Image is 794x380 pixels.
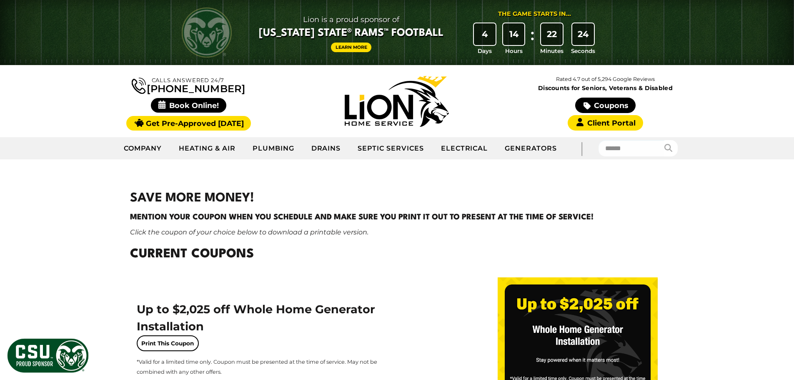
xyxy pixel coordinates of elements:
[498,10,571,19] div: The Game Starts in...
[182,8,232,58] img: CSU Rams logo
[130,245,664,264] h2: Current Coupons
[496,138,565,159] a: Generators
[244,138,303,159] a: Plumbing
[540,47,564,55] span: Minutes
[503,85,708,91] span: Discounts for Seniors, Veterans & Disabled
[345,76,449,127] img: Lion Home Service
[575,98,635,113] a: Coupons
[126,116,251,131] a: Get Pre-Approved [DATE]
[130,192,254,204] strong: SAVE MORE MONEY!
[259,26,443,40] span: [US_STATE] State® Rams™ Football
[478,47,492,55] span: Days
[571,47,595,55] span: Seconds
[137,359,377,375] span: *Valid for a limited time only. Coupon must be presented at the time of service. May not be combi...
[130,228,368,236] em: Click the coupon of your choice below to download a printable version.
[505,47,523,55] span: Hours
[130,211,664,223] h4: Mention your coupon when you schedule and make sure you print it out to present at the time of se...
[565,137,599,159] div: |
[503,23,525,45] div: 14
[137,302,375,333] span: Up to $2,025 off Whole Home Generator Installation
[303,138,350,159] a: Drains
[568,115,643,131] a: Client Portal
[115,138,171,159] a: Company
[170,138,244,159] a: Heating & Air
[572,23,594,45] div: 24
[331,43,372,52] a: Learn More
[501,75,709,84] p: Rated 4.7 out of 5,294 Google Reviews
[528,23,536,55] div: :
[6,337,90,374] img: CSU Sponsor Badge
[137,335,199,351] a: Print This Coupon
[132,76,245,94] a: [PHONE_NUMBER]
[541,23,563,45] div: 22
[349,138,432,159] a: Septic Services
[474,23,496,45] div: 4
[433,138,497,159] a: Electrical
[259,13,443,26] span: Lion is a proud sponsor of
[151,98,226,113] span: Book Online!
